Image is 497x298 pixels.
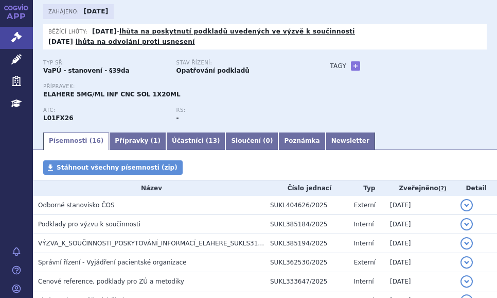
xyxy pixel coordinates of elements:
[119,28,355,35] a: lhůta na poskytnutí podkladů uvedených ve výzvě k součinnosti
[43,67,130,74] strong: VaPÚ - stanovení - §39da
[176,107,299,113] p: RS:
[43,114,74,122] strong: MIRVETUXIMAB SORAVTANSIN
[38,221,140,228] span: Podklady pro výzvu k součinnosti
[208,137,217,144] span: 13
[265,234,349,253] td: SUKL385194/2025
[385,234,455,253] td: [DATE]
[92,28,117,35] strong: [DATE]
[455,180,497,196] th: Detail
[265,180,349,196] th: Číslo jednací
[153,137,157,144] span: 1
[92,27,355,36] p: -
[43,160,183,175] a: Stáhnout všechny písemnosti (zip)
[385,180,455,196] th: Zveřejněno
[43,60,166,66] p: Typ SŘ:
[265,253,349,272] td: SUKL362530/2025
[166,133,226,150] a: Účastníci (13)
[354,221,374,228] span: Interní
[354,202,376,209] span: Externí
[385,196,455,215] td: [DATE]
[38,240,292,247] span: VÝZVA_K_SOUČINNOSTI_POSKYTOVÁNÍ_INFORMACÍ_ELAHERE_SUKLS319770_2025
[438,185,447,192] abbr: (?)
[43,133,109,150] a: Písemnosti (16)
[92,137,101,144] span: 16
[48,38,195,46] p: -
[43,107,166,113] p: ATC:
[385,272,455,291] td: [DATE]
[326,133,375,150] a: Newsletter
[385,253,455,272] td: [DATE]
[265,215,349,234] td: SUKL385184/2025
[225,133,278,150] a: Sloučení (0)
[460,256,473,269] button: detail
[38,202,115,209] span: Odborné stanovisko ČOS
[84,8,109,15] strong: [DATE]
[385,215,455,234] td: [DATE]
[460,275,473,288] button: detail
[354,278,374,285] span: Interní
[48,7,81,15] span: Zahájeno:
[354,240,374,247] span: Interní
[48,38,73,45] strong: [DATE]
[176,114,179,122] strong: -
[266,137,270,144] span: 0
[33,180,265,196] th: Název
[176,60,299,66] p: Stav řízení:
[351,61,360,71] a: +
[265,272,349,291] td: SUKL333647/2025
[460,199,473,211] button: detail
[38,278,184,285] span: Cenové reference, podklady pro ZÚ a metodiky
[460,218,473,230] button: detail
[57,164,177,171] span: Stáhnout všechny písemnosti (zip)
[109,133,166,150] a: Přípravky (1)
[349,180,385,196] th: Typ
[38,259,187,266] span: Správní řízení - Vyjádření pacientské organizace
[176,67,250,74] strong: Opatřování podkladů
[460,237,473,250] button: detail
[265,196,349,215] td: SUKL404626/2025
[330,60,346,72] h3: Tagy
[76,38,195,45] a: lhůta na odvolání proti usnesení
[43,91,181,98] span: ELAHERE 5MG/ML INF CNC SOL 1X20ML
[43,84,309,90] p: Přípravek:
[48,27,90,36] span: Běžící lhůty:
[354,259,376,266] span: Externí
[278,133,325,150] a: Poznámka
